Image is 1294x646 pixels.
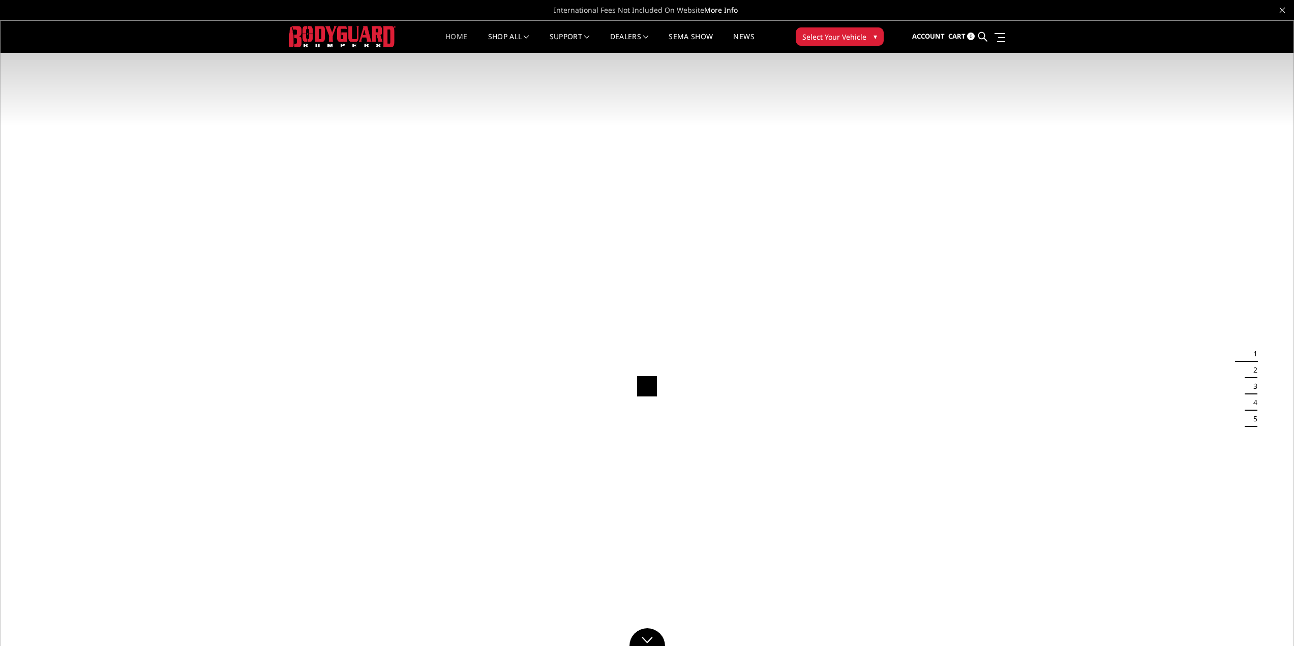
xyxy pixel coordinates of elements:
[912,32,945,41] span: Account
[874,31,877,42] span: ▾
[733,33,754,53] a: News
[704,5,738,15] a: More Info
[967,33,975,40] span: 0
[802,32,866,42] span: Select Your Vehicle
[1247,394,1257,411] button: 4 of 5
[948,23,975,50] a: Cart 0
[488,33,529,53] a: shop all
[1247,362,1257,378] button: 2 of 5
[796,27,884,46] button: Select Your Vehicle
[289,26,396,47] img: BODYGUARD BUMPERS
[550,33,590,53] a: Support
[669,33,713,53] a: SEMA Show
[445,33,467,53] a: Home
[610,33,649,53] a: Dealers
[1247,346,1257,362] button: 1 of 5
[912,23,945,50] a: Account
[948,32,966,41] span: Cart
[629,628,665,646] a: Click to Down
[1247,378,1257,394] button: 3 of 5
[1247,411,1257,427] button: 5 of 5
